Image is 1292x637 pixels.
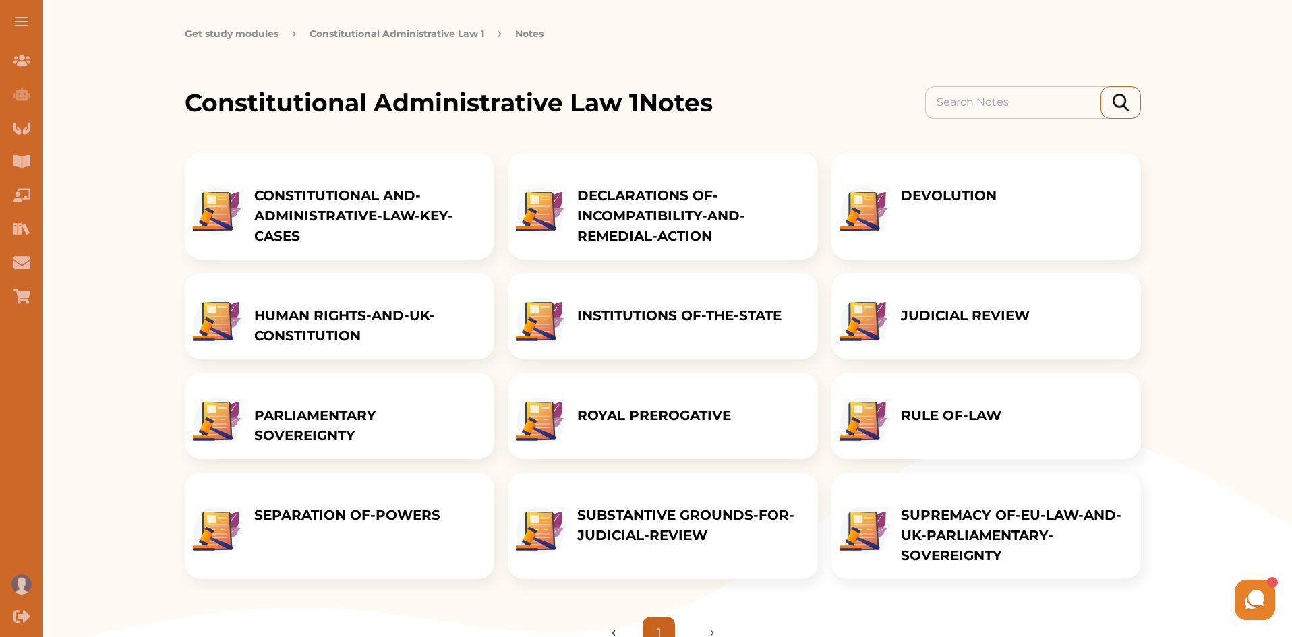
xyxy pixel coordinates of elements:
[254,305,481,346] p: HUMAN RIGHTS-AND-UK-CONSTITUTION
[254,185,481,246] p: CONSTITUTIONAL AND-ADMINISTRATIVE-LAW-KEY-CASES
[254,505,440,525] p: SEPARATION OF-POWERS
[577,185,804,246] p: DECLARATIONS OF-INCOMPATIBILITY-AND-REMEDIAL-ACTION
[11,574,32,595] img: User profile
[925,86,1114,119] input: Search Notes
[901,185,997,206] p: DEVOLUTION
[310,27,484,41] button: Constitutional Administrative Law 1
[185,84,713,121] p: Constitutional Administrative Law 1 Notes
[901,405,1001,425] p: RULE OF-LAW
[683,630,714,636] a: Next page
[577,505,804,545] p: SUBSTANTIVE GROUNDS-FOR-JUDICIAL-REVIEW
[901,305,1030,326] p: JUDICIAL REVIEW
[515,27,544,41] p: Notes
[612,630,643,636] a: Previous page
[901,505,1127,566] p: SUPREMACY OF-EU-LAW-AND-UK-PARLIAMENTARY-SOVEREIGNTY
[1113,94,1129,111] img: Search
[577,305,782,326] p: INSTITUTIONS OF-THE-STATE
[292,27,296,41] img: arrow
[185,27,278,41] button: Get study modules
[254,405,481,446] p: PARLIAMENTARY SOVEREIGNTY
[577,405,731,425] p: ROYAL PREROGATIVE
[968,576,1279,624] iframe: HelpCrunch
[683,630,714,636] img: arrow
[498,27,502,41] img: arrow
[612,630,643,636] img: arrow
